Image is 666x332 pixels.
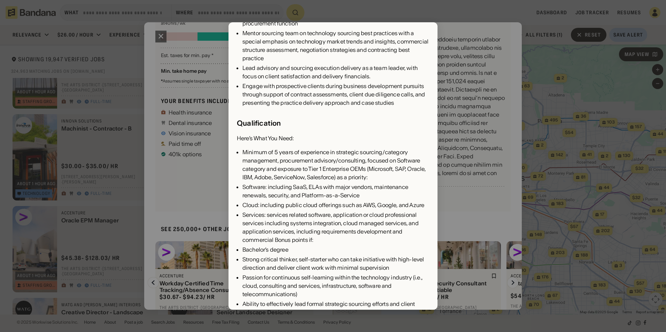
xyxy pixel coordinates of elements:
[242,82,429,107] div: Engage with prospective clients during business development pursuits through support of contract ...
[242,245,429,254] div: Bachelor’s degree
[242,273,429,298] div: Passion for continuous self-learning within the technology industry (i.e., cloud, consulting and ...
[242,211,429,244] div: Services: services related software, application or cloud professional services including systems...
[242,148,429,181] div: Minimum of 5 years of experience in strategic sourcing/category management, procurement advisory/...
[242,255,429,272] div: Strong critical thinker, self-starter who can take initiative with high-level direction and deliv...
[242,29,429,62] div: Mentor sourcing team on technology sourcing best practices with a special emphasis on technology ...
[237,118,281,128] div: Qualification
[242,64,429,80] div: Lead advisory and sourcing execution delivery as a team leader, with focus on client satisfaction...
[237,134,294,142] div: Here’s What You Need:
[242,183,429,199] div: Software: including SaaS, ELAs with major vendors, maintenance renewals, security, and Platform-a...
[242,201,429,209] div: Cloud: including public cloud offerings such as AWS, Google, and Azure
